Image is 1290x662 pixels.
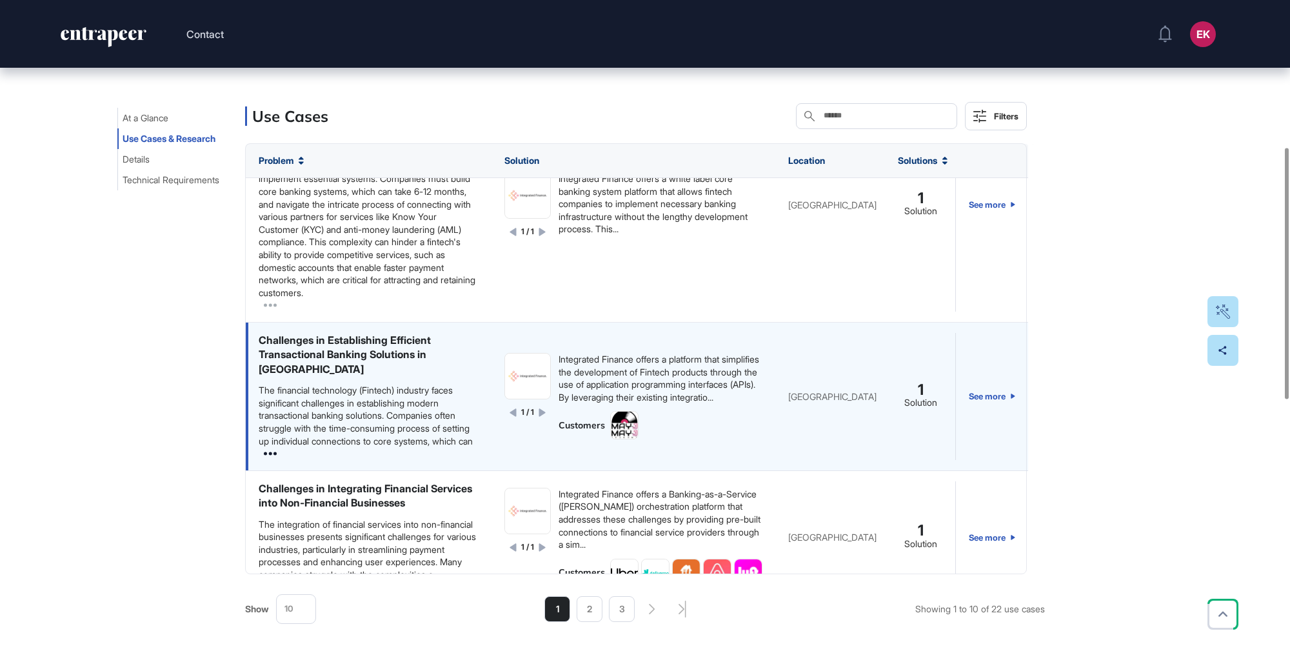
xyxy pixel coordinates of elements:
span: Show [245,604,269,614]
div: [GEOGRAPHIC_DATA] [788,532,872,542]
img: image [505,363,550,388]
div: 1 / 1 [521,407,534,418]
div: Filters [994,111,1018,121]
button: Contact [186,26,224,43]
img: image [735,559,762,587]
span: Problem [259,155,293,166]
span: Location [788,155,825,166]
div: [GEOGRAPHIC_DATA] [788,392,872,401]
div: The financial technology (fintech) industry faces significant challenges in launching new product... [259,135,479,299]
a: See more [969,333,1015,460]
a: image [641,559,670,587]
a: image [672,559,700,587]
img: image [611,412,638,439]
a: See more [969,98,1015,312]
span: Solutions [898,155,937,166]
img: image [704,559,731,587]
span: 1 [918,384,924,396]
a: entrapeer-logo [59,27,148,52]
button: Technical Requirements [117,170,224,190]
span: 10 [284,604,293,614]
button: At a Glance [117,108,174,128]
li: 3 [609,596,635,622]
span: Technical Requirements [123,175,219,185]
a: image [504,488,551,534]
div: search-pagination-next-button [649,604,655,614]
div: Challenges in Integrating Financial Services into Non-Financial Businesses [259,481,479,510]
a: image [610,411,639,439]
div: Solution [904,205,937,217]
a: See more [969,481,1015,594]
div: 1 / 1 [521,542,534,553]
span: Details [123,154,150,165]
img: image [505,498,550,523]
button: EK [1190,21,1216,47]
div: Integrated Finance offers a platform that simplifies the development of Fintech products through ... [559,353,762,403]
div: Integrated Finance offers a white label core banking system platform that allows fintech companie... [559,172,762,236]
img: image [505,183,550,208]
div: The integration of financial services into non-financial businesses presents significant challeng... [259,518,479,581]
a: image [703,559,731,587]
span: Solution [504,155,539,166]
div: Customers [559,419,605,432]
li: 1 [544,596,570,622]
img: image [611,568,638,578]
button: Details [117,149,155,170]
div: Showing 1 to 10 of 22 use cases [915,604,1045,614]
img: image [642,565,669,581]
img: image [673,559,700,587]
div: Solution [904,538,937,550]
div: 1 / 1 [521,226,534,237]
a: image [504,172,551,219]
div: Challenges in Establishing Efficient Transactional Banking Solutions in [GEOGRAPHIC_DATA] [259,333,479,376]
div: [GEOGRAPHIC_DATA] [788,200,872,210]
span: 1 [918,192,924,205]
a: image [504,353,551,399]
div: search-pagination-last-page-button [679,601,686,617]
button: Use Cases & Research [117,128,221,149]
span: At a Glance [123,113,168,123]
div: Integrated Finance offers a Banking-as-a-Service ([PERSON_NAME]) orchestration platform that addr... [559,488,762,551]
li: 2 [577,596,602,622]
span: 1 [918,525,924,537]
a: image [734,559,762,587]
button: Filters [965,102,1027,130]
div: Solution [904,397,937,409]
a: image [610,559,639,587]
h3: Use Cases [252,106,328,126]
span: Use Cases & Research [123,134,215,144]
div: Customers [559,567,605,579]
div: The financial technology (Fintech) industry faces significant challenges in establishing modern t... [259,384,479,447]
